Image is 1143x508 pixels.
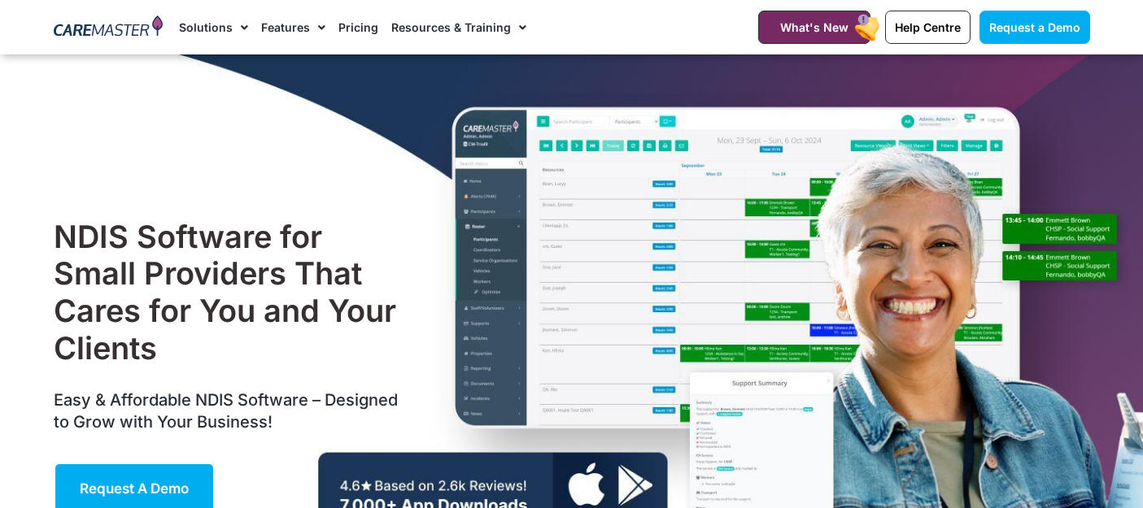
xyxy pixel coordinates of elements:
a: What's New [758,11,870,44]
img: CareMaster Logo [54,15,164,40]
span: Request a Demo [80,480,189,497]
span: What's New [780,20,849,34]
a: Request a Demo [979,11,1090,44]
h1: NDIS Software for Small Providers That Cares for You and Your Clients [54,219,406,367]
span: Help Centre [895,20,961,34]
span: Easy & Affordable NDIS Software – Designed to Grow with Your Business! [54,390,398,432]
a: Help Centre [885,11,971,44]
span: Request a Demo [989,20,1080,34]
